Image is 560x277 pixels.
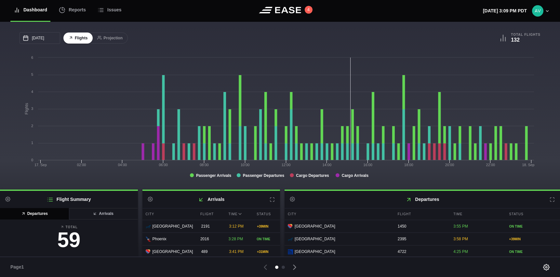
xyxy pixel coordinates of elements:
[31,107,33,111] text: 3
[285,191,560,208] h2: Departures
[243,173,285,178] tspan: Passenger Departures
[34,163,47,167] tspan: 17. Sep
[153,223,193,229] span: [GEOGRAPHIC_DATA]
[453,237,468,241] span: 3:58 PM
[295,249,335,255] span: [GEOGRAPHIC_DATA]
[532,5,543,17] img: 9eca6f7b035e9ca54b5c6e3bab63db89
[257,224,277,229] div: + 39 MIN
[142,208,195,220] div: City
[296,173,329,178] tspan: Cargo Departures
[404,163,413,167] text: 18:00
[229,249,244,254] span: 3:41 PM
[511,33,540,37] b: Total Flights
[20,32,60,44] input: mm/dd/yyyy
[197,233,224,245] div: 2016
[225,208,252,220] div: Time
[509,224,557,229] div: ON TIME
[31,73,33,76] text: 5
[5,225,133,254] a: Total59
[10,264,27,270] span: Page 1
[5,230,133,250] h3: 59
[509,249,557,254] div: ON TIME
[31,124,33,128] text: 2
[241,163,250,167] text: 10:00
[394,233,448,245] div: 2395
[229,224,244,229] span: 3:12 PM
[31,141,33,145] text: 1
[31,56,33,59] text: 6
[31,90,33,94] text: 4
[142,191,280,208] h2: Arrivals
[31,158,33,162] text: 0
[257,237,277,242] div: ON TIME
[253,208,280,220] div: Status
[453,224,468,229] span: 3:55 PM
[285,208,393,220] div: City
[282,163,291,167] text: 12:00
[257,249,277,254] div: + 31 MIN
[153,236,167,242] span: Phoenix
[229,237,243,241] span: 3:28 PM
[509,237,557,242] div: + 39 MIN
[453,249,468,254] span: 4:25 PM
[24,103,29,114] tspan: Flights
[394,208,448,220] div: Flight
[363,163,372,167] text: 16:00
[5,225,133,230] b: Total
[483,7,527,14] p: [DATE] 3:09 PM PDT
[486,163,495,167] text: 22:00
[197,208,224,220] div: Flight
[323,163,332,167] text: 14:00
[63,33,93,44] button: Flights
[506,208,560,220] div: Status
[69,208,138,219] button: Arrivals
[77,163,86,167] text: 02:00
[511,37,520,43] b: 132
[394,220,448,232] div: 1450
[198,220,224,232] div: 2191
[342,173,369,178] tspan: Cargo Arrivals
[92,33,128,44] button: Projection
[200,163,209,167] text: 08:00
[198,245,224,258] div: 489
[118,163,127,167] text: 04:00
[522,163,534,167] tspan: 18. Sep
[295,223,335,229] span: [GEOGRAPHIC_DATA]
[445,163,454,167] text: 20:00
[153,249,193,255] span: [GEOGRAPHIC_DATA]
[394,245,448,258] div: 4722
[159,163,168,167] text: 06:00
[196,173,232,178] tspan: Passenger Arrivals
[305,6,313,14] button: 4
[450,208,504,220] div: Time
[295,236,335,242] span: [GEOGRAPHIC_DATA]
